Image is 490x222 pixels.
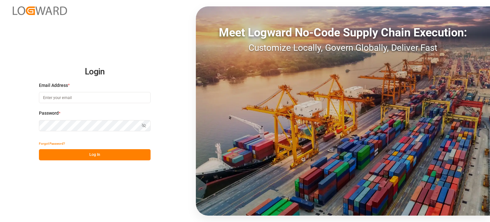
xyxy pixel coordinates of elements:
[39,110,59,117] span: Password
[39,92,151,103] input: Enter your email
[39,62,151,82] h2: Login
[196,24,490,41] div: Meet Logward No-Code Supply Chain Execution:
[196,41,490,55] div: Customize Locally, Govern Globally, Deliver Fast
[13,6,67,15] img: Logward_new_orange.png
[39,138,65,149] button: Forgot Password?
[39,82,68,89] span: Email Address
[39,149,151,160] button: Log In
